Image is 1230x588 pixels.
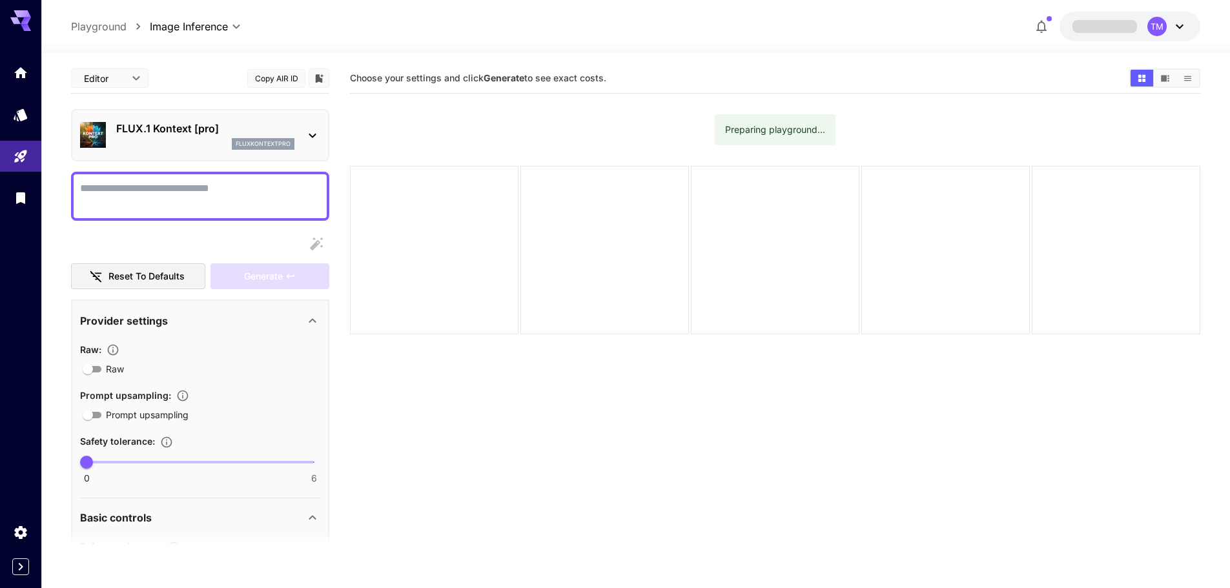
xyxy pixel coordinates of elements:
div: Models [13,106,28,123]
div: Preparing playground... [725,118,825,141]
span: 6 [311,472,317,485]
p: fluxkontextpro [236,139,291,148]
div: Library [13,190,28,206]
div: Show media in grid viewShow media in video viewShow media in list view [1129,68,1200,88]
span: Image Inference [150,19,228,34]
button: Controls the level of post-processing applied to generated images. [101,343,125,356]
button: Expand sidebar [12,558,29,575]
a: Playground [71,19,127,34]
button: Copy AIR ID [247,69,305,88]
p: Provider settings [80,313,168,329]
div: Playground [13,148,28,165]
div: Home [13,65,28,81]
span: Editor [84,72,124,85]
button: Show media in grid view [1131,70,1153,86]
div: Basic controls [80,502,320,533]
span: 0 [84,472,90,485]
div: Provider settings [80,305,320,336]
button: Controls the tolerance level for input and output content moderation. Lower values apply stricter... [155,436,178,449]
span: Safety tolerance : [80,436,155,447]
div: FLUX.1 Kontext [pro]fluxkontextpro [80,116,320,155]
button: Enables automatic enhancement and expansion of the input prompt to improve generation quality and... [171,389,194,402]
button: TM [1060,12,1200,41]
p: Basic controls [80,510,152,525]
span: Prompt upsampling : [80,390,171,401]
span: Raw [106,362,124,376]
button: Show media in list view [1176,70,1199,86]
span: Raw : [80,344,101,355]
b: Generate [484,72,524,83]
div: TM [1147,17,1167,36]
p: FLUX.1 Kontext [pro] [116,121,294,136]
nav: breadcrumb [71,19,150,34]
div: Settings [13,524,28,540]
span: Prompt upsampling [106,408,189,421]
span: Choose your settings and click to see exact costs. [350,72,606,83]
button: Reset to defaults [71,263,205,290]
button: Add to library [313,70,325,86]
button: Show media in video view [1154,70,1176,86]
